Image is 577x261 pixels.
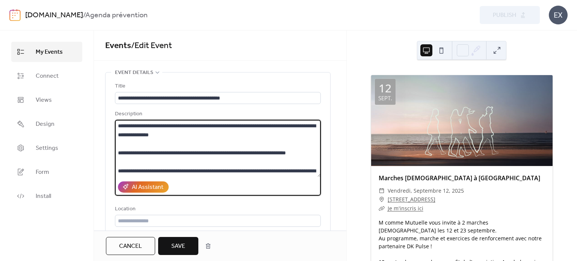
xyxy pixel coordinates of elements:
[379,83,391,94] div: 12
[36,96,52,105] span: Views
[83,8,85,23] b: /
[119,242,142,251] span: Cancel
[388,195,435,204] a: [STREET_ADDRESS]
[379,186,385,195] div: ​
[132,183,163,192] div: AI Assistant
[11,114,82,134] a: Design
[171,242,185,251] span: Save
[379,174,540,182] a: Marches [DEMOGRAPHIC_DATA] à [GEOGRAPHIC_DATA]
[131,38,172,54] span: / Edit Event
[378,95,392,101] div: sept.
[11,66,82,86] a: Connect
[36,72,59,81] span: Connect
[106,237,155,255] button: Cancel
[388,186,464,195] span: vendredi, septembre 12, 2025
[11,186,82,206] a: Install
[11,90,82,110] a: Views
[115,68,153,77] span: Event details
[11,42,82,62] a: My Events
[379,204,385,213] div: ​
[36,144,58,153] span: Settings
[115,110,319,119] div: Description
[379,195,385,204] div: ​
[388,205,423,212] a: Je m'inscris ici
[36,48,63,57] span: My Events
[25,8,83,23] a: [DOMAIN_NAME]
[9,9,21,21] img: logo
[36,120,54,129] span: Design
[36,192,51,201] span: Install
[85,8,148,23] b: Agenda prévention
[105,38,131,54] a: Events
[36,168,49,177] span: Form
[11,138,82,158] a: Settings
[549,6,568,24] div: EX
[11,162,82,182] a: Form
[115,205,319,214] div: Location
[118,181,169,193] button: AI Assistant
[158,237,198,255] button: Save
[115,82,319,91] div: Title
